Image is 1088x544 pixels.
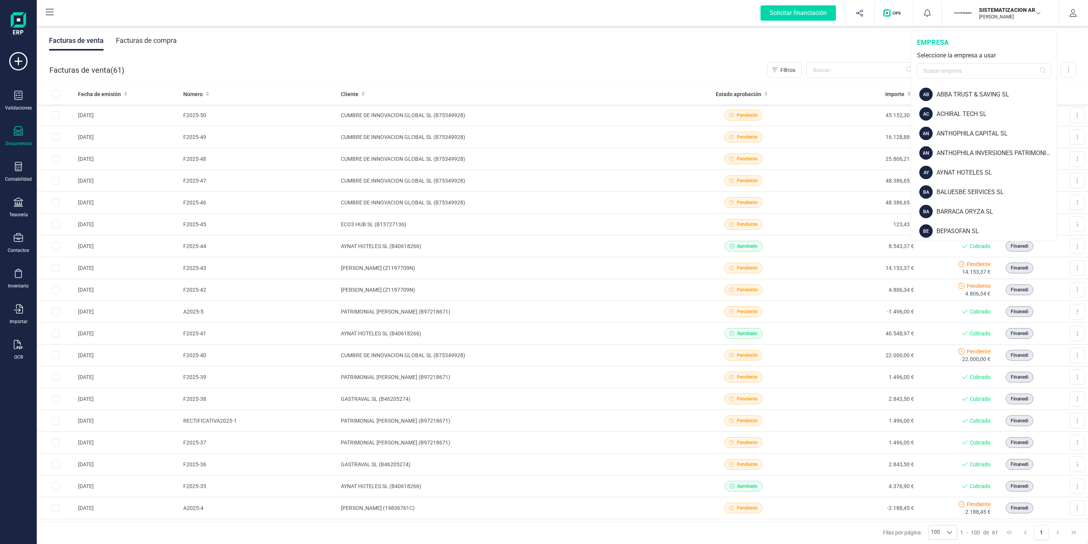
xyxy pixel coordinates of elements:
[49,62,124,78] div: Facturas de venta ( )
[970,242,990,250] span: Cobrado
[10,319,28,325] div: Importar
[1002,525,1016,540] button: First Page
[1011,352,1028,359] span: Finanedi
[75,345,180,366] td: [DATE]
[960,529,963,536] span: 1
[737,395,757,402] span: Pendiente
[52,221,60,228] div: Row Selected 9ae6edac-501a-496f-ba89-ebd8b8f28f39
[970,308,990,315] span: Cobrado
[75,410,180,432] td: [DATE]
[801,519,917,541] td: 8.500,00 €
[967,260,990,268] span: Pendiente
[801,235,917,257] td: 8.543,37 €
[965,290,990,297] span: 4.806,34 €
[801,126,917,148] td: 16.128,88 €
[979,14,1040,20] p: [PERSON_NAME]
[960,529,998,536] div: -
[52,264,60,272] div: Row Selected b91148eb-828f-46c8-8659-707eb99e7078
[180,323,338,345] td: F2025-41
[180,410,338,432] td: RECTIFICATIVA2025-1
[919,127,933,140] div: AN
[1018,525,1033,540] button: Previous Page
[737,439,757,446] span: Pendiente
[970,330,990,337] span: Cobrado
[338,192,686,214] td: CUMBRE DE INNOVACION GLOBAL SL (B75349928)
[5,140,32,147] div: Documentos
[1011,395,1028,402] span: Finanedi
[338,257,686,279] td: [PERSON_NAME] (Z1197709N)
[970,395,990,403] span: Cobrado
[52,330,60,337] div: Row Selected 04c0a387-207b-4a64-8ab6-caf153c05dde
[737,112,757,119] span: Pendiente
[801,454,917,475] td: 2.843,50 €
[1011,439,1028,446] span: Finanedi
[180,432,338,454] td: F2025-37
[75,301,180,323] td: [DATE]
[52,242,60,250] div: Row Selected 8ed2bbc9-d6d5-4383-b603-7d468de67dc7
[928,526,942,539] span: 100
[180,497,338,519] td: A2025-4
[11,12,26,37] img: Logo Finanedi
[338,148,686,170] td: CUMBRE DE INNOVACION GLOBAL SL (B75349928)
[937,168,1057,177] div: AYNAT HOTELES SL
[52,177,60,185] div: Row Selected 63bc8302-d2b4-4057-9545-9f290bbae308
[113,65,122,75] span: 61
[338,366,686,388] td: PATRIMONIAL [PERSON_NAME] (B97218671)
[338,345,686,366] td: CUMBRE DE INNOVACION GLOBAL SL (B75349928)
[75,432,180,454] td: [DATE]
[338,301,686,323] td: PATRIMONIAL [PERSON_NAME] (B97218671)
[14,354,23,360] div: OCR
[52,417,60,425] div: Row Selected 6b2b0e64-4fb6-491b-b91c-c31feb9e340f
[52,373,60,381] div: Row Selected f1dd3571-66e0-485a-849a-909e04dc0d41
[52,308,60,315] div: Row Selected 49bc67d7-1ada-4f6e-92ca-ae61013c23a1
[75,148,180,170] td: [DATE]
[8,247,29,253] div: Contactos
[183,90,203,98] span: Número
[52,111,60,119] div: Row Selected c16d39d0-96c2-4ac2-8382-176ef1308ea4
[180,170,338,192] td: F2025-47
[338,497,686,519] td: [PERSON_NAME] (19836761C)
[180,388,338,410] td: F2025-38
[338,126,686,148] td: CUMBRE DE INNOVACION GLOBAL SL (B75349928)
[75,192,180,214] td: [DATE]
[75,235,180,257] td: [DATE]
[180,126,338,148] td: F2025-49
[917,63,1051,78] input: Buscar empresa
[970,417,990,425] span: Cobrado
[75,388,180,410] td: [DATE]
[1011,243,1028,250] span: Finanedi
[75,454,180,475] td: [DATE]
[1011,330,1028,337] span: Finanedi
[919,88,933,101] div: AB
[737,177,757,184] span: Pendiente
[116,31,177,51] div: Facturas de compra
[338,105,686,126] td: CUMBRE DE INNOVACION GLOBAL SL (B75349928)
[801,432,917,454] td: 1.496,00 €
[52,133,60,141] div: Row Selected 18921260-bae4-4bd3-8cf1-9ff991ffd7b1
[49,31,104,51] div: Facturas de venta
[180,105,338,126] td: F2025-50
[52,155,60,163] div: Row Selected 6ce9f15e-d43d-4ec2-9626-8cf3ef02825c
[951,1,1049,25] button: SISISTEMATIZACION ARQUITECTONICA EN REFORMAS SL[PERSON_NAME]
[919,205,933,218] div: BA
[75,475,180,497] td: [DATE]
[338,388,686,410] td: GASTRAVAL SL (B46205274)
[8,283,29,289] div: Inventario
[937,188,1057,197] div: BALUESBE SERVICES SL
[1011,505,1028,511] span: Finanedi
[801,279,917,301] td: 4.806,34 €
[341,90,358,98] span: Cliente
[1067,525,1081,540] button: Last Page
[75,126,180,148] td: [DATE]
[338,170,686,192] td: CUMBRE DE INNOVACION GLOBAL SL (B75349928)
[52,395,60,403] div: Row Selected 4c39a3c1-5d8d-42e9-a46f-6f7489d6794c
[1011,308,1028,315] span: Finanedi
[885,90,904,98] span: Importe
[801,475,917,497] td: 4.376,90 €
[75,214,180,235] td: [DATE]
[338,519,686,541] td: AYNAT HOTELES SL (B40618266)
[737,221,757,228] span: Pendiente
[180,366,338,388] td: F2025-39
[962,355,990,363] span: 22.000,00 €
[52,90,60,98] div: All items unselected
